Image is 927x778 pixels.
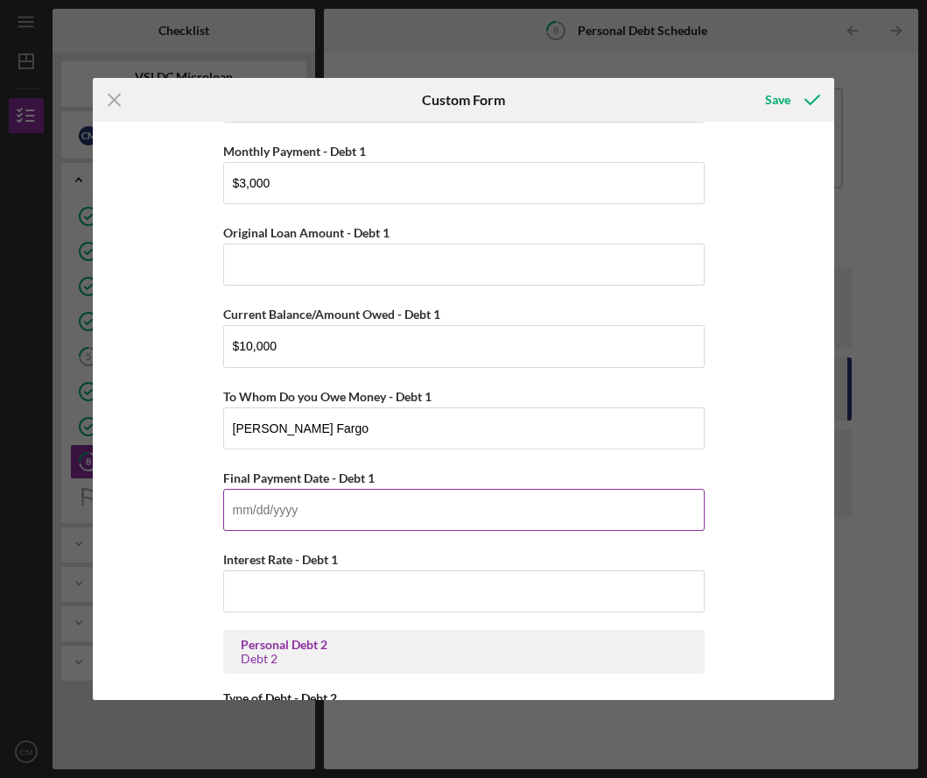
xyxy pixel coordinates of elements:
[223,307,440,322] label: Current Balance/Amount Owed - Debt 1
[223,691,705,705] div: Type of Debt - Debt 2
[422,92,505,108] h6: Custom Form
[223,489,705,531] input: mm/dd/yyyy
[223,225,390,240] label: Original Loan Amount - Debt 1
[223,144,366,159] label: Monthly Payment - Debt 1
[748,82,834,117] button: Save
[223,389,432,404] label: To Whom Do you Owe Money - Debt 1
[765,82,790,117] div: Save
[241,652,687,666] div: Debt 2
[223,470,375,485] label: Final Payment Date - Debt 1
[241,638,687,652] div: Personal Debt 2
[223,552,338,567] label: Interest Rate - Debt 1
